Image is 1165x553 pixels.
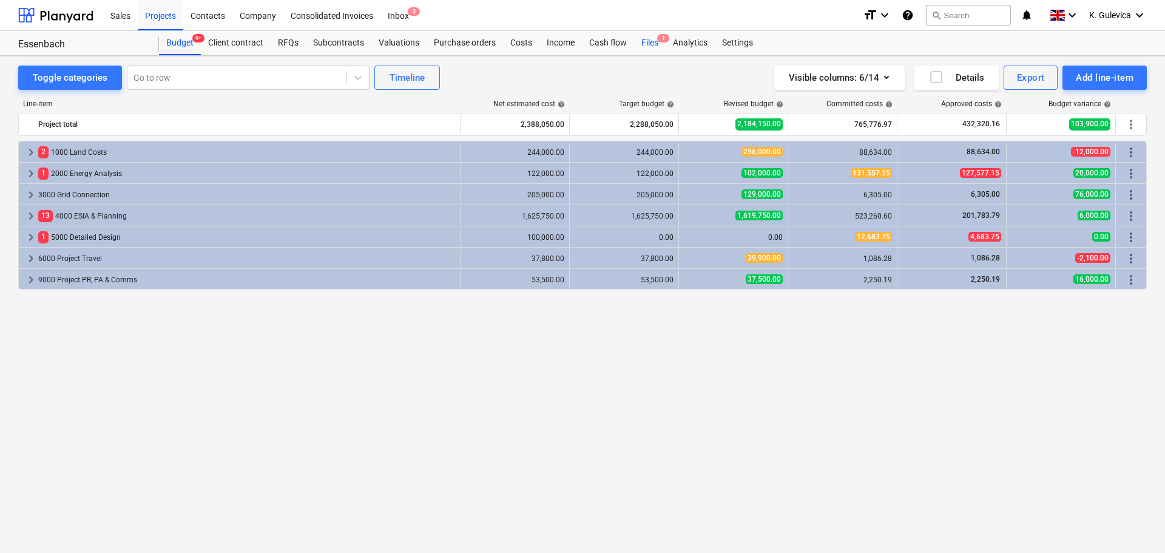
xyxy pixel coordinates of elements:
div: Approved costs [941,100,1002,108]
div: 2,288,050.00 [575,115,674,134]
a: Purchase orders [427,31,503,55]
span: 102,000.00 [741,168,783,178]
div: Client contract [201,31,271,55]
span: 37,500.00 [746,274,783,284]
div: 244,000.00 [465,148,564,157]
div: 205,000.00 [465,191,564,199]
div: Budget variance [1048,100,1111,108]
iframe: Chat Widget [1104,495,1165,553]
span: 432,320.16 [961,119,1001,129]
span: help [883,101,893,108]
div: 37,800.00 [465,254,564,263]
div: Revised budget [724,100,783,108]
span: help [1101,101,1111,108]
span: More actions [1124,230,1138,245]
span: More actions [1124,209,1138,223]
div: Essenbach [18,38,144,51]
span: 13 [38,210,53,222]
span: keyboard_arrow_right [24,209,38,223]
span: 4,683.75 [968,232,1001,242]
div: 9000 Project PR, PA & Comms [38,270,455,290]
i: Knowledge base [902,8,914,22]
a: Valuations [371,31,427,55]
span: keyboard_arrow_right [24,230,38,245]
i: format_size [863,8,877,22]
span: 6,305.00 [970,190,1001,198]
div: Target budget [619,100,674,108]
div: 6,305.00 [793,191,892,199]
span: 0.00 [1092,232,1110,242]
span: 127,577.15 [960,168,1001,178]
span: 129,000.00 [741,189,783,199]
span: -12,000.00 [1071,147,1110,157]
span: 1 [38,168,49,179]
span: 9+ [192,34,204,42]
span: help [555,101,565,108]
a: Settings [715,31,760,55]
span: 76,000.00 [1073,189,1110,199]
span: 201,783.79 [961,211,1001,220]
div: 2,388,050.00 [465,115,564,134]
div: Project total [38,115,455,134]
button: Details [914,66,999,90]
div: Details [929,70,984,86]
button: Timeline [374,66,440,90]
a: Files1 [634,31,666,55]
div: 244,000.00 [575,148,674,157]
button: Add line-item [1062,66,1147,90]
a: RFQs [271,31,306,55]
span: 20,000.00 [1073,168,1110,178]
div: 0.00 [684,233,783,242]
div: Costs [503,31,539,55]
div: Add line-item [1076,70,1133,86]
span: -2,100.00 [1075,253,1110,263]
span: 3 [408,7,420,16]
div: 2,250.19 [793,276,892,284]
span: 256,000.00 [741,147,783,157]
button: Visible columns:6/14 [774,66,905,90]
span: 131,557.15 [851,168,892,178]
div: Export [1017,70,1045,86]
div: 1000 Land Costs [38,143,455,162]
a: Income [539,31,582,55]
div: Line-item [18,100,461,108]
span: 2 [38,146,49,158]
span: K. Gulevica [1089,10,1131,20]
span: More actions [1124,188,1138,202]
span: More actions [1124,117,1138,132]
div: 88,634.00 [793,148,892,157]
span: 12,683.75 [855,232,892,242]
div: 523,260.60 [793,212,892,220]
span: More actions [1124,251,1138,266]
div: 5000 Detailed Design [38,228,455,247]
div: Subcontracts [306,31,371,55]
a: Cash flow [582,31,634,55]
span: More actions [1124,145,1138,160]
div: 0.00 [575,233,674,242]
div: 4000 ESIA & Planning [38,206,455,226]
div: Net estimated cost [493,100,565,108]
div: Analytics [666,31,715,55]
span: keyboard_arrow_right [24,273,38,287]
span: 16,000.00 [1073,274,1110,284]
span: 1 [38,231,49,243]
span: keyboard_arrow_right [24,145,38,160]
span: keyboard_arrow_right [24,166,38,181]
i: keyboard_arrow_down [1132,8,1147,22]
span: 2,184,150.00 [735,118,783,130]
span: keyboard_arrow_right [24,251,38,266]
i: notifications [1021,8,1033,22]
span: 1,086.28 [970,254,1001,262]
i: keyboard_arrow_down [1065,8,1079,22]
span: 103,900.00 [1069,118,1110,130]
div: 122,000.00 [575,169,674,178]
i: keyboard_arrow_down [877,8,892,22]
div: 1,086.28 [793,254,892,263]
div: 122,000.00 [465,169,564,178]
a: Budget9+ [159,31,201,55]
